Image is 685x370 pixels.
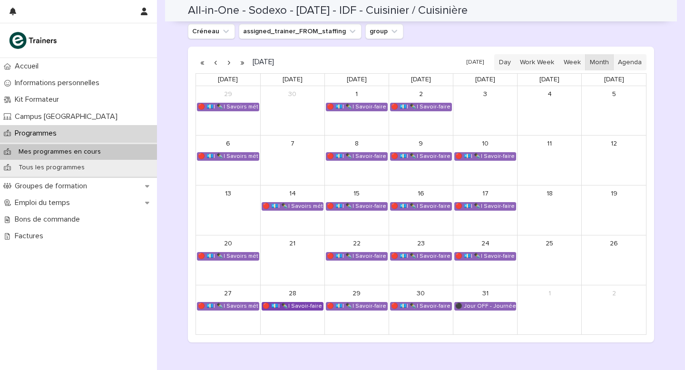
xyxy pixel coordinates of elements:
[607,136,622,151] a: October 12, 2025
[413,236,429,251] a: October 23, 2025
[518,86,582,135] td: October 4, 2025
[538,74,561,86] a: Saturday
[197,253,259,260] div: 🔴 💶| ✒️| Savoirs métier - Concevoir et adapter des menus en fonction des besoins
[455,253,516,260] div: 🔴 💶| ✒️| Savoir-faire métier - Meet My Mama Academy QHSA
[285,186,300,201] a: October 14, 2025
[455,302,516,310] div: ⚫ Jour OFF - Journée RDV
[453,285,518,334] td: October 31, 2025
[558,54,585,70] button: Week
[11,112,125,121] p: Campus [GEOGRAPHIC_DATA]
[260,235,324,285] td: October 21, 2025
[8,31,60,50] img: K0CqGN7SDeD6s4JG8KQk
[582,136,646,185] td: October 12, 2025
[260,136,324,185] td: October 7, 2025
[542,136,557,151] a: October 11, 2025
[455,153,516,160] div: 🔴 💶| ✒️| Savoir-faire métier - Meet My Mama Academy QHSA
[324,86,389,135] td: October 1, 2025
[413,136,429,151] a: October 9, 2025
[260,185,324,235] td: October 14, 2025
[11,148,108,156] p: Mes programmes en cours
[11,182,95,191] p: Groupes de formation
[453,86,518,135] td: October 3, 2025
[222,55,235,70] button: Next month
[324,136,389,185] td: October 8, 2025
[196,185,260,235] td: October 13, 2025
[607,286,622,301] a: November 2, 2025
[518,185,582,235] td: October 18, 2025
[249,58,274,66] h2: [DATE]
[220,136,235,151] a: October 6, 2025
[413,186,429,201] a: October 16, 2025
[220,236,235,251] a: October 20, 2025
[582,86,646,135] td: October 5, 2025
[455,203,516,210] div: 🔴 💶| ✒️| Savoir-faire métier - Meet My Mama Academy QHSA
[285,87,300,102] a: September 30, 2025
[235,55,249,70] button: Next year
[196,285,260,334] td: October 27, 2025
[285,136,300,151] a: October 7, 2025
[349,236,364,251] a: October 22, 2025
[11,198,78,207] p: Emploi du temps
[607,87,622,102] a: October 5, 2025
[518,235,582,285] td: October 25, 2025
[478,136,493,151] a: October 10, 2025
[216,74,240,86] a: Monday
[391,203,451,210] div: 🔴 💶| ✒️| Savoir-faire métier - Meet My Mama Academy (cuisine pratique)
[326,203,387,210] div: 🔴 💶| ✒️| Savoir-faire métier - Meet My Mama Academy (cuisine pratique)
[188,24,235,39] button: Créneau
[281,74,304,86] a: Tuesday
[518,285,582,334] td: November 1, 2025
[345,74,369,86] a: Wednesday
[11,62,46,71] p: Accueil
[326,302,387,310] div: 🔴 💶| ✒️| Savoir-faire métier - Meet My Mama Academy (cuisine pratique)
[391,153,451,160] div: 🔴 💶| ✒️| Savoir-faire métier - Meet My Mama Academy QHSA
[197,302,259,310] div: 🔴 💶| ✒️| Savoirs métier - Concevoir et adapter des menus en fonction des besoins
[478,286,493,301] a: October 31, 2025
[239,24,362,39] button: assigned_trainer_FROM_staffing
[11,95,67,104] p: Kit Formateur
[389,285,453,334] td: October 30, 2025
[285,286,300,301] a: October 28, 2025
[542,236,557,251] a: October 25, 2025
[324,285,389,334] td: October 29, 2025
[462,56,489,69] button: [DATE]
[413,87,429,102] a: October 2, 2025
[582,235,646,285] td: October 26, 2025
[326,153,387,160] div: 🔴 💶| ✒️| Savoir-faire métier - Meet My Mama Academy (cuisine pratique)
[542,87,557,102] a: October 4, 2025
[220,87,235,102] a: September 29, 2025
[391,302,451,310] div: 🔴 💶| ✒️| Savoir-faire métier - Meet My Mama Academy QHSA
[607,186,622,201] a: October 19, 2025
[518,136,582,185] td: October 11, 2025
[209,55,222,70] button: Previous month
[349,87,364,102] a: October 1, 2025
[453,235,518,285] td: October 24, 2025
[349,286,364,301] a: October 29, 2025
[326,103,387,111] div: 🔴 💶| ✒️| Savoir-faire métier - Meet My Mama Academy QHSA
[260,86,324,135] td: September 30, 2025
[196,55,209,70] button: Previous year
[409,74,433,86] a: Thursday
[220,186,235,201] a: October 13, 2025
[478,236,493,251] a: October 24, 2025
[220,286,235,301] a: October 27, 2025
[260,285,324,334] td: October 28, 2025
[391,103,451,111] div: 🔴 💶| ✒️| Savoir-faire métier - Meet My Mama Academy QHSA
[389,86,453,135] td: October 2, 2025
[478,186,493,201] a: October 17, 2025
[582,185,646,235] td: October 19, 2025
[389,235,453,285] td: October 23, 2025
[453,136,518,185] td: October 10, 2025
[389,185,453,235] td: October 16, 2025
[515,54,559,70] button: Work Week
[453,185,518,235] td: October 17, 2025
[326,253,387,260] div: 🔴 💶| ✒️| Savoir-faire métier - Meet My Mama Academy (cuisine pratique)
[11,215,88,224] p: Bons de commande
[494,54,516,70] button: Day
[391,253,451,260] div: 🔴 💶| ✒️| Savoir-faire métier - Meet My Mama Academy (cuisine pratique)
[11,232,51,241] p: Factures
[196,235,260,285] td: October 20, 2025
[582,285,646,334] td: November 2, 2025
[11,78,107,88] p: Informations personnelles
[11,129,64,138] p: Programmes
